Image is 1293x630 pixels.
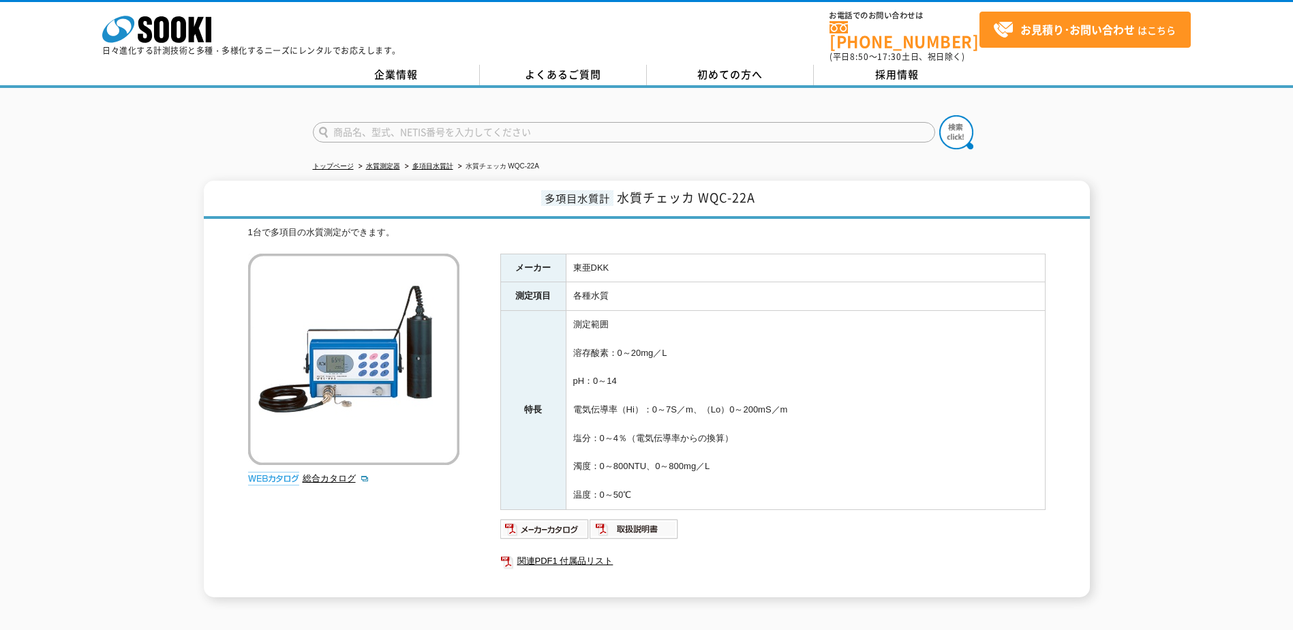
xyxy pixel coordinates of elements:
[647,65,814,85] a: 初めての方へ
[313,162,354,170] a: トップページ
[850,50,869,63] span: 8:50
[590,518,679,540] img: 取扱説明書
[566,282,1045,311] td: 各種水質
[993,20,1176,40] span: はこちら
[366,162,400,170] a: 水質測定器
[412,162,453,170] a: 多項目水質計
[500,254,566,282] th: メーカー
[566,254,1045,282] td: 東亜DKK
[313,65,480,85] a: 企業情報
[830,12,979,20] span: お電話でのお問い合わせは
[697,67,763,82] span: 初めての方へ
[500,311,566,509] th: 特長
[313,122,935,142] input: 商品名、型式、NETIS番号を入力してください
[455,160,539,174] li: 水質チェッカ WQC-22A
[814,65,981,85] a: 採用情報
[500,552,1046,570] a: 関連PDF1 付属品リスト
[500,282,566,311] th: 測定項目
[480,65,647,85] a: よくあるご質問
[1020,21,1135,37] strong: お見積り･お問い合わせ
[939,115,973,149] img: btn_search.png
[248,472,299,485] img: webカタログ
[877,50,902,63] span: 17:30
[617,188,755,207] span: 水質チェッカ WQC-22A
[303,473,369,483] a: 総合カタログ
[541,190,613,206] span: 多項目水質計
[830,21,979,49] a: [PHONE_NUMBER]
[590,527,679,537] a: 取扱説明書
[830,50,964,63] span: (平日 ～ 土日、祝日除く)
[500,527,590,537] a: メーカーカタログ
[102,46,401,55] p: 日々進化する計測技術と多種・多様化するニーズにレンタルでお応えします。
[248,226,1046,240] div: 1台で多項目の水質測定ができます。
[500,518,590,540] img: メーカーカタログ
[248,254,459,465] img: 水質チェッカ WQC-22A
[566,311,1045,509] td: 測定範囲 溶存酸素：0～20mg／L pH：0～14 電気伝導率（Hi）：0～7S／m、（Lo）0～200mS／m 塩分：0～4％（電気伝導率からの換算） 濁度：0～800NTU、0～800mg...
[979,12,1191,48] a: お見積り･お問い合わせはこちら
